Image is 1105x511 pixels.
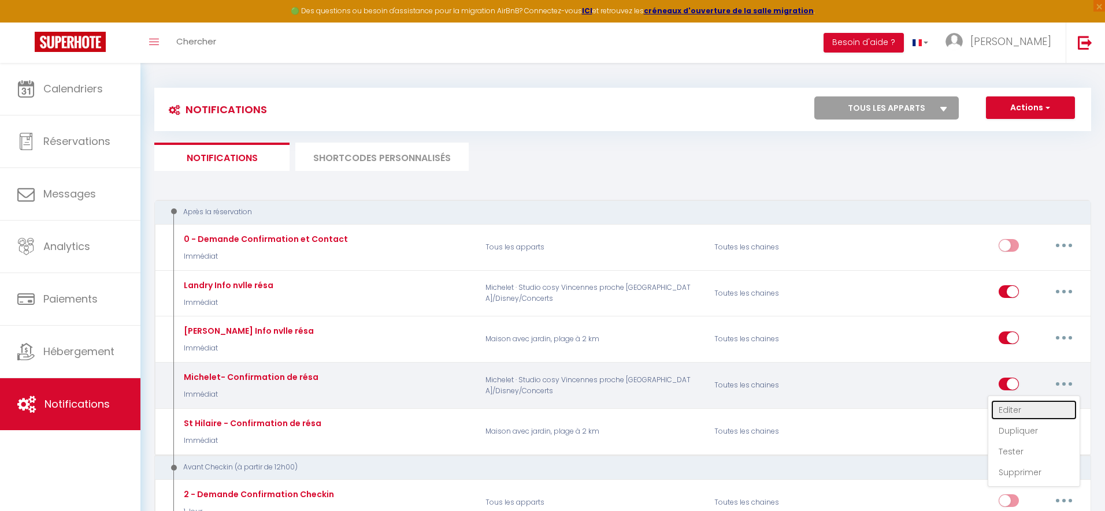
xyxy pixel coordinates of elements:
span: Notifications [45,397,110,411]
div: Avant Checkin (à partir de 12h00) [165,462,1062,473]
p: Immédiat [181,435,321,446]
div: Landry Info nvlle résa [181,279,273,292]
p: Michelet · Studio cosy Vincennes proche [GEOGRAPHIC_DATA]/Disney/Concerts [478,277,707,310]
div: Toutes les chaines [707,230,859,264]
p: Maison avec jardin, plage à 2 km [478,323,707,356]
span: Chercher [176,35,216,47]
div: Michelet- Confirmation de résa [181,371,318,383]
a: ICI [582,6,592,16]
a: Chercher [168,23,225,63]
div: Toutes les chaines [707,323,859,356]
a: ... [PERSON_NAME] [937,23,1066,63]
span: Messages [43,187,96,201]
span: Hébergement [43,344,114,359]
div: 0 - Demande Confirmation et Contact [181,233,348,245]
button: Besoin d'aide ? [824,33,904,53]
p: Tous les apparts [478,230,707,264]
div: Toutes les chaines [707,277,859,310]
span: Analytics [43,239,90,253]
img: Super Booking [35,32,106,52]
div: Après la réservation [165,207,1062,218]
p: Immédiat [181,251,348,262]
a: Supprimer [991,462,1077,482]
a: Editer [991,400,1077,420]
a: Dupliquer [991,421,1077,441]
span: Calendriers [43,81,103,96]
p: Immédiat [181,343,314,354]
p: Maison avec jardin, plage à 2 km [478,415,707,449]
div: St Hilaire - Confirmation de résa [181,417,321,430]
p: Immédiat [181,297,273,308]
span: Paiements [43,292,98,306]
img: logout [1078,35,1092,50]
li: SHORTCODES PERSONNALISÉS [295,143,469,171]
a: Tester [991,442,1077,461]
div: Toutes les chaines [707,369,859,402]
div: Toutes les chaines [707,415,859,449]
h3: Notifications [163,96,267,122]
div: 2 - Demande Confirmation Checkin [181,488,334,501]
img: ... [945,33,963,50]
span: Réservations [43,134,110,148]
a: créneaux d'ouverture de la salle migration [644,6,814,16]
div: [PERSON_NAME] Info nvlle résa [181,324,314,337]
button: Actions [986,96,1075,120]
p: Michelet · Studio cosy Vincennes proche [GEOGRAPHIC_DATA]/Disney/Concerts [478,369,707,402]
span: [PERSON_NAME] [970,34,1051,49]
button: Ouvrir le widget de chat LiveChat [9,5,44,39]
p: Immédiat [181,389,318,400]
li: Notifications [154,143,290,171]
